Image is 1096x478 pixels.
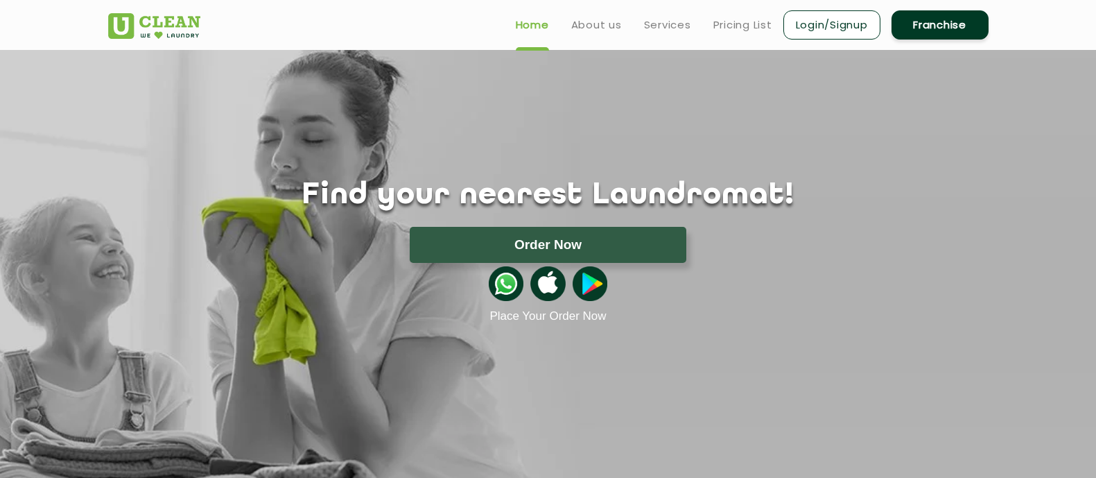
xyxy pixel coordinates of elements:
[530,266,565,301] img: apple-icon.png
[516,17,549,33] a: Home
[713,17,772,33] a: Pricing List
[571,17,622,33] a: About us
[98,178,999,213] h1: Find your nearest Laundromat!
[891,10,989,40] a: Franchise
[644,17,691,33] a: Services
[489,266,523,301] img: whatsappicon.png
[783,10,880,40] a: Login/Signup
[573,266,607,301] img: playstoreicon.png
[108,13,200,39] img: UClean Laundry and Dry Cleaning
[410,227,686,263] button: Order Now
[489,309,606,323] a: Place Your Order Now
